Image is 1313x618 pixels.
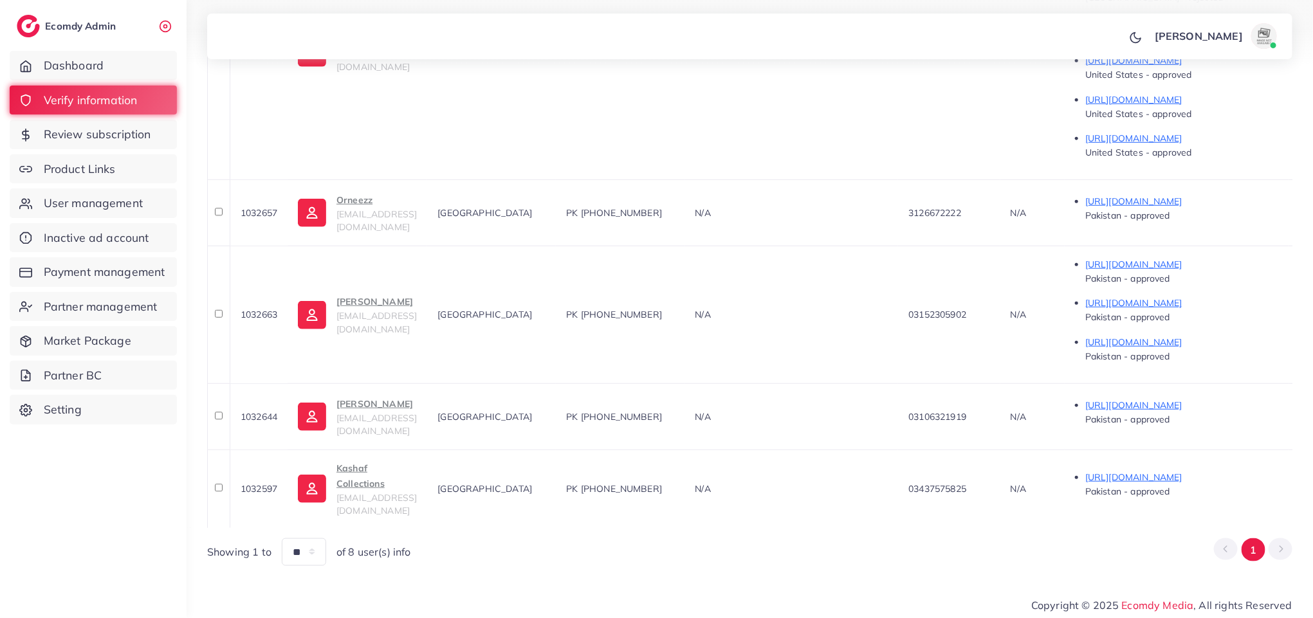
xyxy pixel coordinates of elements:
[10,361,177,390] a: Partner BC
[437,207,532,219] span: [GEOGRAPHIC_DATA]
[241,309,277,320] span: 1032663
[10,154,177,184] a: Product Links
[241,207,277,219] span: 1032657
[1085,469,1278,485] p: [URL][DOMAIN_NAME]
[437,411,532,423] span: [GEOGRAPHIC_DATA]
[298,294,417,336] a: [PERSON_NAME][EMAIL_ADDRESS][DOMAIN_NAME]
[1085,397,1278,413] p: [URL][DOMAIN_NAME]
[44,230,149,246] span: Inactive ad account
[1085,147,1192,158] span: United States - approved
[566,411,662,423] span: PK [PHONE_NUMBER]
[566,309,662,320] span: PK [PHONE_NUMBER]
[1085,295,1278,311] p: [URL][DOMAIN_NAME]
[1085,69,1192,80] span: United States - approved
[10,395,177,424] a: Setting
[1194,597,1292,613] span: , All rights Reserved
[1085,131,1278,146] p: [URL][DOMAIN_NAME]
[336,492,417,516] span: [EMAIL_ADDRESS][DOMAIN_NAME]
[1214,538,1292,562] ul: Pagination
[44,401,82,418] span: Setting
[10,188,177,218] a: User management
[1148,23,1282,49] a: [PERSON_NAME]avatar
[336,310,417,334] span: [EMAIL_ADDRESS][DOMAIN_NAME]
[298,199,326,227] img: ic-user-info.36bf1079.svg
[1011,207,1026,219] span: N/A
[10,292,177,322] a: Partner management
[1085,414,1170,425] span: Pakistan - approved
[1085,311,1170,323] span: Pakistan - approved
[44,161,116,177] span: Product Links
[336,294,417,309] p: [PERSON_NAME]
[44,126,151,143] span: Review subscription
[1242,538,1265,562] button: Go to page 1
[1085,334,1278,350] p: [URL][DOMAIN_NAME]
[1085,210,1170,221] span: Pakistan - approved
[437,309,532,320] span: [GEOGRAPHIC_DATA]
[298,192,417,234] a: Orneezz[EMAIL_ADDRESS][DOMAIN_NAME]
[336,545,411,559] span: of 8 user(s) info
[298,460,417,518] a: Kashaf Collections[EMAIL_ADDRESS][DOMAIN_NAME]
[44,298,158,315] span: Partner management
[695,483,710,495] span: N/A
[241,411,277,423] span: 1032644
[1031,597,1292,613] span: Copyright © 2025
[1122,599,1194,612] a: Ecomdy Media
[298,403,326,431] img: ic-user-info.36bf1079.svg
[908,207,961,219] span: 3126672222
[336,460,417,491] p: Kashaf Collections
[17,15,40,37] img: logo
[44,367,102,384] span: Partner BC
[44,92,138,109] span: Verify information
[44,57,104,74] span: Dashboard
[44,332,131,349] span: Market Package
[241,483,277,495] span: 1032597
[1155,28,1243,44] p: [PERSON_NAME]
[1085,273,1170,284] span: Pakistan - approved
[1085,486,1170,497] span: Pakistan - approved
[695,411,710,423] span: N/A
[10,120,177,149] a: Review subscription
[17,15,119,37] a: logoEcomdy Admin
[207,545,271,559] span: Showing 1 to
[45,20,119,32] h2: Ecomdy Admin
[336,208,417,233] span: [EMAIL_ADDRESS][DOMAIN_NAME]
[10,223,177,253] a: Inactive ad account
[1085,350,1170,362] span: Pakistan - approved
[1085,257,1278,272] p: [URL][DOMAIN_NAME]
[908,411,966,423] span: 03106321919
[695,309,710,320] span: N/A
[336,412,417,437] span: [EMAIL_ADDRESS][DOMAIN_NAME]
[336,192,417,208] p: Orneezz
[298,396,417,438] a: [PERSON_NAME][EMAIL_ADDRESS][DOMAIN_NAME]
[437,483,532,495] span: [GEOGRAPHIC_DATA]
[1011,309,1026,320] span: N/A
[44,264,165,280] span: Payment management
[566,483,662,495] span: PK [PHONE_NUMBER]
[908,309,966,320] span: 03152305902
[566,207,662,219] span: PK [PHONE_NUMBER]
[1251,23,1277,49] img: avatar
[10,257,177,287] a: Payment management
[1085,194,1278,209] p: [URL][DOMAIN_NAME]
[298,475,326,503] img: ic-user-info.36bf1079.svg
[10,51,177,80] a: Dashboard
[10,326,177,356] a: Market Package
[336,396,417,412] p: [PERSON_NAME]
[1085,108,1192,120] span: United States - approved
[1085,92,1278,107] p: [URL][DOMAIN_NAME]
[44,195,143,212] span: User management
[1011,411,1026,423] span: N/A
[298,301,326,329] img: ic-user-info.36bf1079.svg
[695,207,710,219] span: N/A
[10,86,177,115] a: Verify information
[1011,483,1026,495] span: N/A
[908,483,966,495] span: 03437575825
